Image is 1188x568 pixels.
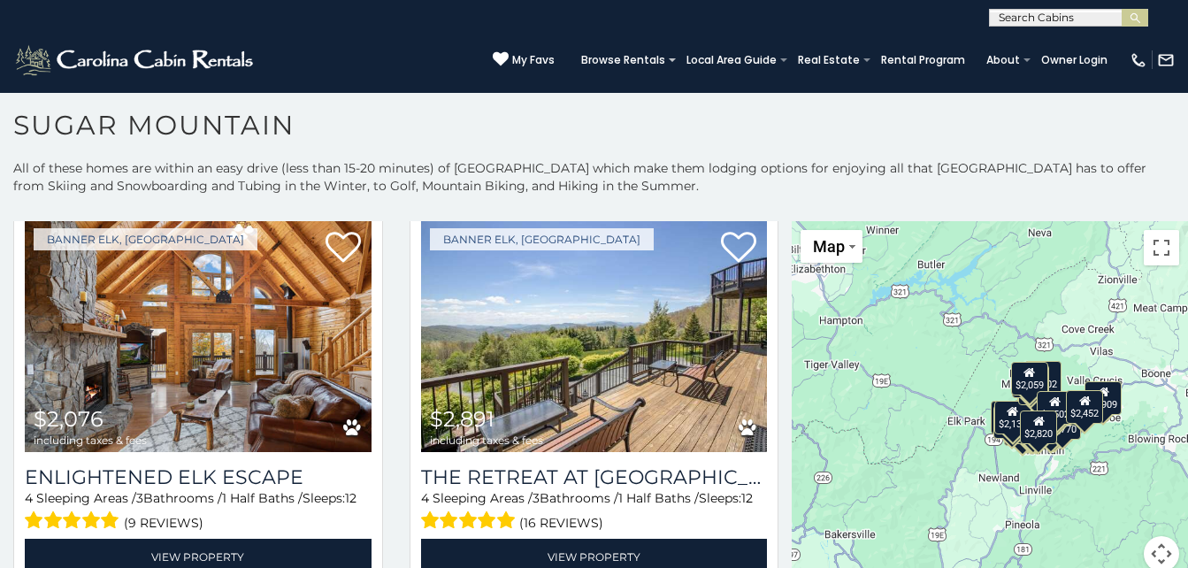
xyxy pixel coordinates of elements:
span: 3 [136,490,143,506]
div: $2,132 [994,401,1031,434]
div: $2,820 [1020,411,1057,444]
a: Real Estate [789,48,869,73]
div: $2,059 [1011,362,1048,395]
img: Enlightened Elk Escape [25,219,372,451]
a: Enlightened Elk Escape $2,076 including taxes & fees [25,219,372,451]
span: (16 reviews) [519,511,603,534]
a: Rental Program [872,48,974,73]
div: $2,452 [1066,390,1103,424]
span: 1 Half Baths / [618,490,699,506]
div: $1,909 [1085,381,1122,415]
div: $1,502 [1037,391,1074,425]
a: Add to favorites [721,230,756,267]
span: 4 [421,490,429,506]
span: 3 [533,490,540,506]
span: 1 Half Baths / [222,490,303,506]
a: Owner Login [1032,48,1116,73]
a: Add to favorites [326,230,361,267]
span: My Favs [512,52,555,68]
img: phone-regular-white.png [1130,51,1147,69]
a: Local Area Guide [678,48,786,73]
div: Sleeping Areas / Bathrooms / Sleeps: [25,489,372,534]
img: The Retreat at Mountain Meadows [421,219,768,451]
span: $2,891 [430,406,494,432]
div: $2,817 [991,401,1028,434]
span: (9 reviews) [124,511,203,534]
img: White-1-2.png [13,42,258,78]
span: 12 [345,490,356,506]
a: Banner Elk, [GEOGRAPHIC_DATA] [430,228,654,250]
span: 4 [25,490,33,506]
div: Sleeping Areas / Bathrooms / Sleeps: [421,489,768,534]
a: Browse Rentals [572,48,674,73]
span: Map [813,237,845,256]
span: including taxes & fees [34,434,147,446]
a: Enlightened Elk Escape [25,465,372,489]
button: Change map style [801,230,862,263]
span: $2,076 [34,406,103,432]
span: 12 [741,490,753,506]
div: $2,891 [993,405,1031,439]
span: including taxes & fees [430,434,543,446]
a: About [977,48,1029,73]
img: mail-regular-white.png [1157,51,1175,69]
a: Banner Elk, [GEOGRAPHIC_DATA] [34,228,257,250]
button: Toggle fullscreen view [1144,230,1179,265]
a: The Retreat at [GEOGRAPHIC_DATA][PERSON_NAME] [421,465,768,489]
h3: The Retreat at Mountain Meadows [421,465,768,489]
a: The Retreat at Mountain Meadows $2,891 including taxes & fees [421,219,768,451]
a: My Favs [493,51,555,69]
